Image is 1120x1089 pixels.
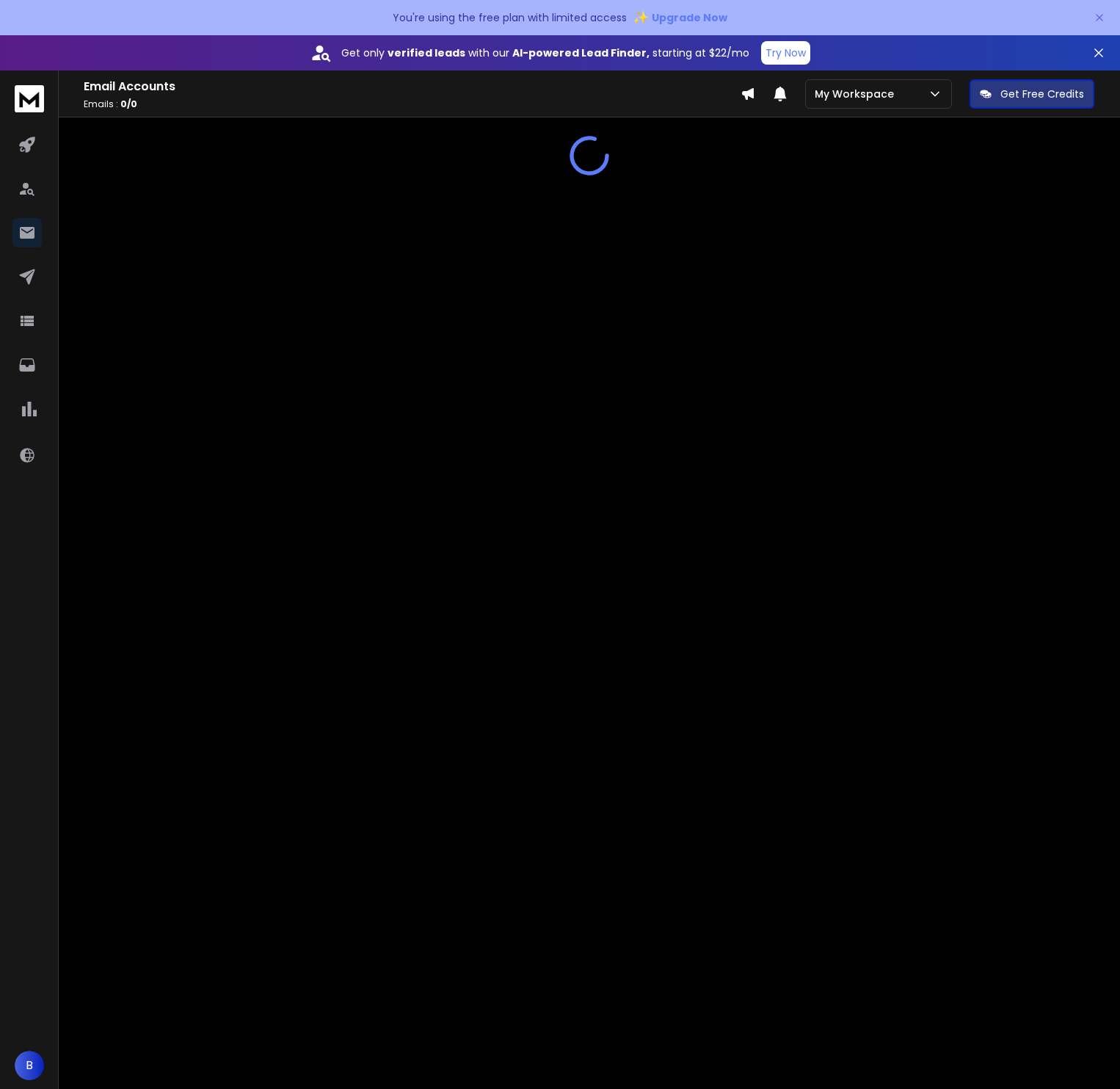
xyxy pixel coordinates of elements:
p: Emails : [84,98,741,110]
p: My Workspace [815,87,900,101]
p: Get Free Credits [1000,87,1084,101]
img: logo [15,85,44,112]
button: B [15,1051,44,1080]
strong: AI-powered Lead Finder, [512,46,650,60]
button: Get Free Credits [970,79,1094,109]
p: Try Now [766,46,806,60]
button: ✨Upgrade Now [633,3,727,32]
button: Try Now [761,41,810,65]
span: ✨ [633,7,649,28]
span: Upgrade Now [652,10,727,25]
h1: Email Accounts [84,78,741,95]
p: Get only with our starting at $22/mo [341,46,749,60]
strong: verified leads [388,46,465,60]
p: You're using the free plan with limited access [393,10,627,25]
span: 0 / 0 [120,98,137,110]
